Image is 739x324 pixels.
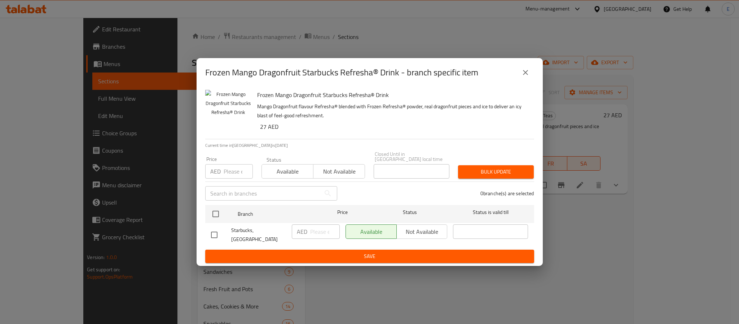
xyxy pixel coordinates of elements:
span: Status is valid till [453,208,528,217]
span: Not available [316,166,362,177]
span: Save [211,252,528,261]
span: Available [265,166,311,177]
h6: Frozen Mango Dragonfruit Starbucks Refresha® Drink [257,90,528,100]
h2: Frozen Mango Dragonfruit Starbucks Refresha® Drink - branch specific item [205,67,478,78]
span: Price [318,208,366,217]
span: Status [372,208,447,217]
p: AED [297,227,307,236]
button: Bulk update [458,165,534,179]
img: Frozen Mango Dragonfruit Starbucks Refresha® Drink [205,90,251,136]
input: Please enter price [310,224,340,239]
p: Mango Dragonfruit flavour Refresha® blended with Frozen Refresha® powder, real dragonfruit pieces... [257,102,528,120]
span: Bulk update [464,167,528,176]
input: Please enter price [224,164,253,179]
span: Branch [238,210,313,219]
p: Current time in [GEOGRAPHIC_DATA] is [DATE] [205,142,534,149]
p: AED [210,167,221,176]
button: Not available [313,164,365,179]
p: 0 branche(s) are selected [480,190,534,197]
button: Available [261,164,313,179]
button: Save [205,250,534,263]
button: close [517,64,534,81]
span: Starbucks, [GEOGRAPHIC_DATA] [231,226,286,244]
h6: 27 AED [260,122,528,132]
input: Search in branches [205,186,321,201]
